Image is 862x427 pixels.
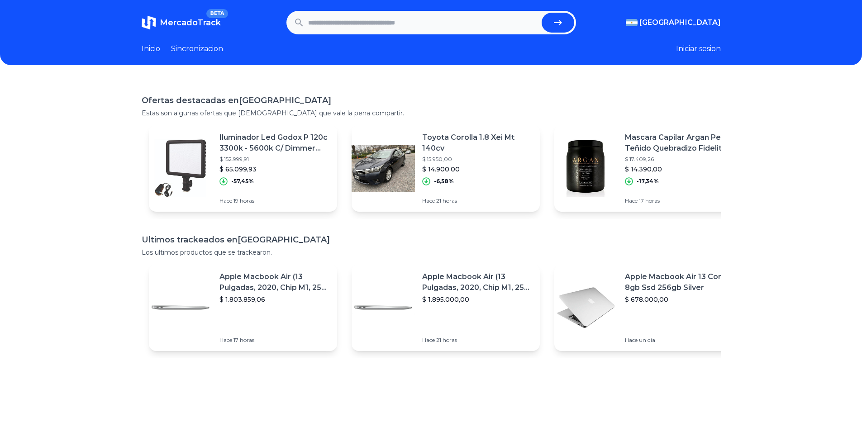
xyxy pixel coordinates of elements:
p: $ 15.950,00 [422,156,533,163]
img: Featured image [352,276,415,339]
p: $ 1.803.859,06 [219,295,330,304]
p: $ 14.900,00 [422,165,533,174]
a: Sincronizacion [171,43,223,54]
a: Featured imageApple Macbook Air (13 Pulgadas, 2020, Chip M1, 256 Gb De Ssd, 8 Gb De Ram) - Plata$... [149,264,337,351]
p: Hace un día [625,337,735,344]
p: Toyota Corolla 1.8 Xei Mt 140cv [422,132,533,154]
p: Hace 21 horas [422,337,533,344]
p: Hace 21 horas [422,197,533,204]
p: Hace 19 horas [219,197,330,204]
button: [GEOGRAPHIC_DATA] [626,17,721,28]
img: Featured image [554,137,618,200]
img: Featured image [149,276,212,339]
p: Apple Macbook Air (13 Pulgadas, 2020, Chip M1, 256 Gb De Ssd, 8 Gb De Ram) - Plata [219,271,330,293]
a: MercadoTrackBETA [142,15,221,30]
p: Estas son algunas ofertas que [DEMOGRAPHIC_DATA] que vale la pena compartir. [142,109,721,118]
p: $ 65.099,93 [219,165,330,174]
p: Apple Macbook Air 13 Core I5 8gb Ssd 256gb Silver [625,271,735,293]
span: MercadoTrack [160,18,221,28]
img: Featured image [149,137,212,200]
p: Hace 17 horas [219,337,330,344]
a: Featured imageApple Macbook Air 13 Core I5 8gb Ssd 256gb Silver$ 678.000,00Hace un día [554,264,743,351]
p: $ 14.390,00 [625,165,735,174]
img: Argentina [626,19,638,26]
a: Featured imageIluminador Led Godox P 120c 3300k - 5600k C/ Dimmer Nikon$ 152.999,91$ 65.099,93-57... [149,125,337,212]
p: Apple Macbook Air (13 Pulgadas, 2020, Chip M1, 256 Gb De Ssd, 8 Gb De Ram) - Plata [422,271,533,293]
p: $ 678.000,00 [625,295,735,304]
p: Los ultimos productos que se trackearon. [142,248,721,257]
h1: Ultimos trackeados en [GEOGRAPHIC_DATA] [142,233,721,246]
h1: Ofertas destacadas en [GEOGRAPHIC_DATA] [142,94,721,107]
p: Iluminador Led Godox P 120c 3300k - 5600k C/ Dimmer Nikon [219,132,330,154]
p: $ 1.895.000,00 [422,295,533,304]
p: -17,34% [637,178,659,185]
p: -57,45% [231,178,254,185]
a: Featured imageApple Macbook Air (13 Pulgadas, 2020, Chip M1, 256 Gb De Ssd, 8 Gb De Ram) - Plata$... [352,264,540,351]
span: BETA [206,9,228,18]
p: Mascara Capilar Argan Pelo Teñido Quebradizo Fidelite X 1kg [625,132,735,154]
button: Iniciar sesion [676,43,721,54]
img: MercadoTrack [142,15,156,30]
a: Featured imageToyota Corolla 1.8 Xei Mt 140cv$ 15.950,00$ 14.900,00-6,58%Hace 21 horas [352,125,540,212]
span: [GEOGRAPHIC_DATA] [639,17,721,28]
a: Inicio [142,43,160,54]
a: Featured imageMascara Capilar Argan Pelo Teñido Quebradizo Fidelite X 1kg$ 17.409,26$ 14.390,00-1... [554,125,743,212]
img: Featured image [352,137,415,200]
p: $ 17.409,26 [625,156,735,163]
p: -6,58% [434,178,454,185]
img: Featured image [554,276,618,339]
p: Hace 17 horas [625,197,735,204]
p: $ 152.999,91 [219,156,330,163]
